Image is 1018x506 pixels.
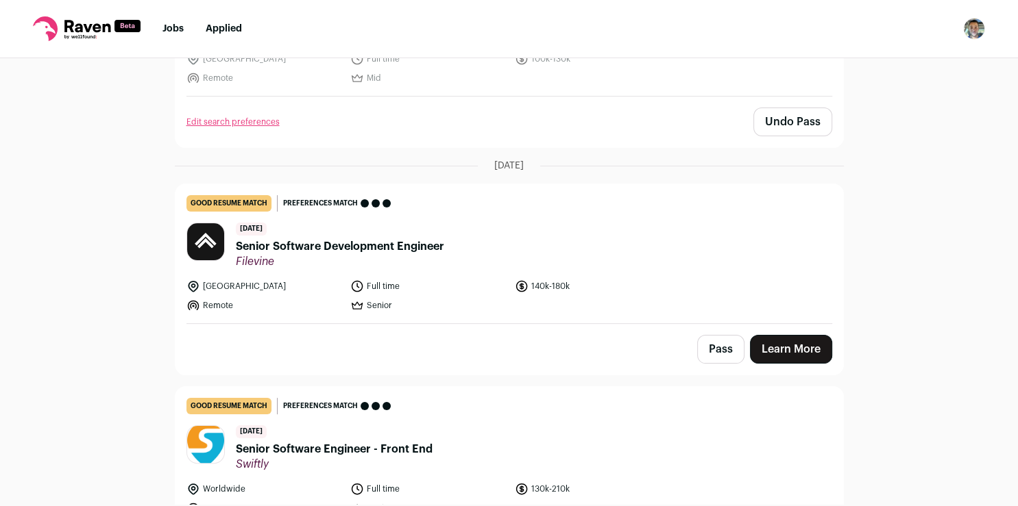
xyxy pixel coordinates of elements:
[186,71,343,85] li: Remote
[350,52,507,66] li: Full time
[236,238,444,255] span: Senior Software Development Engineer
[963,18,985,40] img: 19917917-medium_jpg
[697,335,744,364] button: Pass
[186,52,343,66] li: [GEOGRAPHIC_DATA]
[236,425,267,438] span: [DATE]
[186,299,343,312] li: Remote
[175,184,843,323] a: good resume match Preferences match [DATE] Senior Software Development Engineer Filevine [GEOGRAP...
[186,195,271,212] div: good resume match
[350,71,507,85] li: Mid
[283,197,358,210] span: Preferences match
[186,116,280,127] a: Edit search preferences
[515,279,671,293] li: 140k-180k
[162,24,184,34] a: Jobs
[963,18,985,40] button: Open dropdown
[236,441,433,457] span: Senior Software Engineer - Front End
[753,107,832,136] button: Undo Pass
[206,24,242,34] a: Applied
[236,223,267,236] span: [DATE]
[750,335,832,364] a: Learn More
[187,223,224,260] img: 703f6bb8dfe16b2839996f4fd033a102bdeced685039d381f2cb45423e4d2dc8.jpg
[350,299,507,312] li: Senior
[494,159,524,173] span: [DATE]
[186,398,271,414] div: good resume match
[186,482,343,496] li: Worldwide
[187,422,224,467] img: 3e14641c0f48adfd3dfaea8bf909c181f385899ccf2dcf229e5b3fb73f4fd672.png
[283,399,358,413] span: Preferences match
[350,279,507,293] li: Full time
[350,482,507,496] li: Full time
[515,52,671,66] li: 100k-130k
[236,255,444,268] span: Filevine
[186,279,343,293] li: [GEOGRAPHIC_DATA]
[236,457,433,471] span: Swiftly
[515,482,671,496] li: 130k-210k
